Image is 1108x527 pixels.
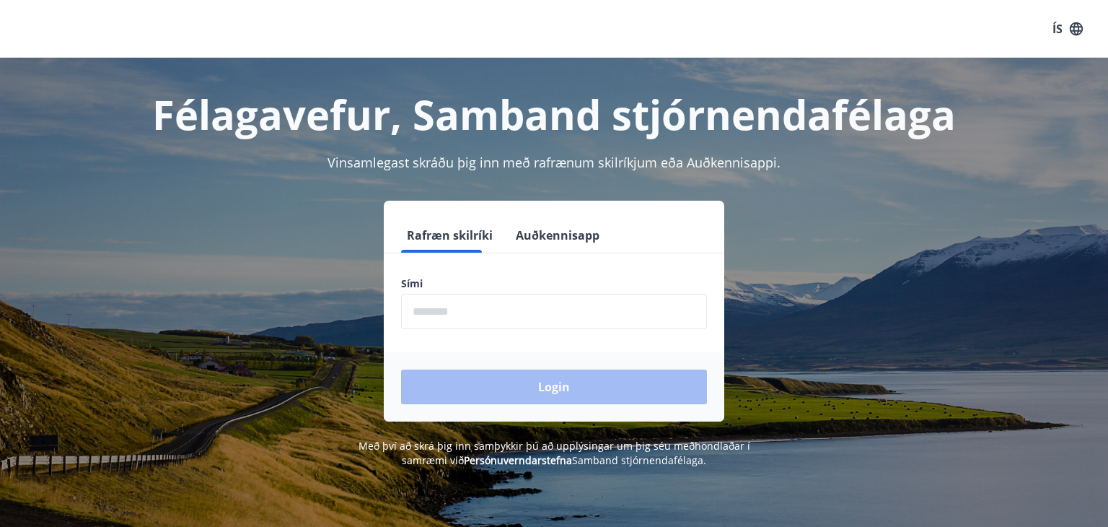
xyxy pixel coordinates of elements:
[359,439,750,467] span: Með því að skrá þig inn samþykkir þú að upplýsingar um þig séu meðhöndlaðar í samræmi við Samband...
[401,276,707,291] label: Sími
[510,218,605,253] button: Auðkennisapp
[327,154,781,171] span: Vinsamlegast skráðu þig inn með rafrænum skilríkjum eða Auðkennisappi.
[464,453,572,467] a: Persónuverndarstefna
[1045,16,1091,42] button: ÍS
[401,218,498,253] button: Rafræn skilríki
[52,87,1056,141] h1: Félagavefur, Samband stjórnendafélaga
